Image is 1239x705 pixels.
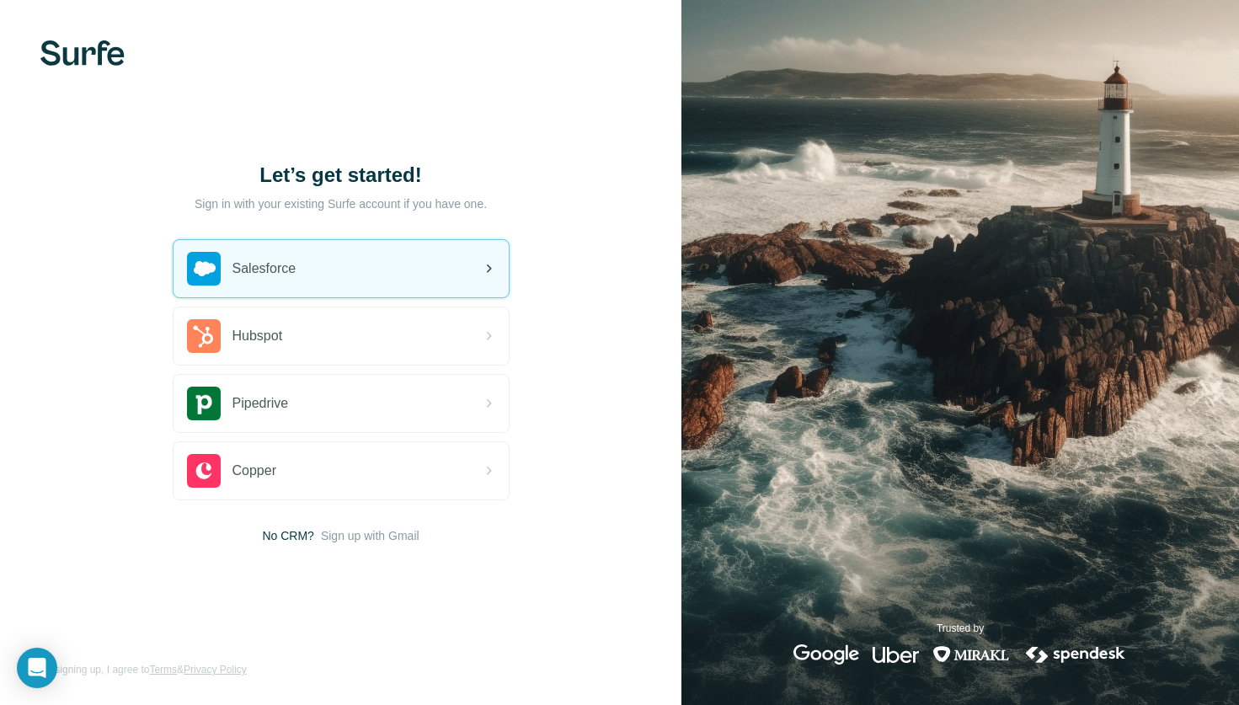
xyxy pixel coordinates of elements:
[232,461,276,481] span: Copper
[187,387,221,420] img: pipedrive's logo
[232,393,289,414] span: Pipedrive
[232,259,296,279] span: Salesforce
[195,195,487,212] p: Sign in with your existing Surfe account if you have one.
[187,319,221,353] img: hubspot's logo
[937,621,984,636] p: Trusted by
[40,662,247,677] span: By signing up, I agree to &
[321,527,419,544] button: Sign up with Gmail
[932,644,1010,665] img: mirakl's logo
[232,326,283,346] span: Hubspot
[873,644,919,665] img: uber's logo
[173,162,510,189] h1: Let’s get started!
[40,40,125,66] img: Surfe's logo
[17,648,57,688] div: Open Intercom Messenger
[262,527,313,544] span: No CRM?
[187,454,221,488] img: copper's logo
[149,664,177,676] a: Terms
[793,644,859,665] img: google's logo
[1023,644,1128,665] img: spendesk's logo
[187,252,221,286] img: salesforce's logo
[184,664,247,676] a: Privacy Policy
